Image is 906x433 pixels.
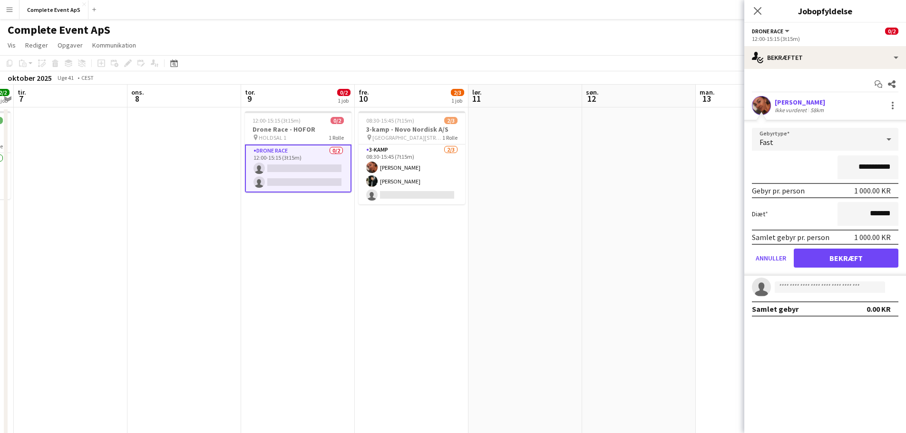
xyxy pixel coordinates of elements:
[442,134,458,141] span: 1 Rolle
[245,88,255,96] span: tor.
[752,304,799,314] div: Samlet gebyr
[92,41,136,49] span: Kommunikation
[752,186,805,195] div: Gebyr pr. person
[752,28,783,35] span: Drone Race
[8,73,52,83] div: oktober 2025
[752,35,898,42] div: 12:00-15:15 (3t15m)
[854,232,891,242] div: 1 000.00 KR
[752,249,790,268] button: Annuller
[444,117,458,124] span: 2/3
[471,93,482,104] span: 11
[21,39,52,51] a: Rediger
[245,111,351,192] app-job-card: 12:00-15:15 (3t15m)0/2Drone Race - HOFOR HOLDSAL 11 RolleDrone Race0/212:00-15:15 (3t15m)
[338,97,350,104] div: 1 job
[329,134,344,141] span: 1 Rolle
[245,125,351,134] h3: Drone Race - HOFOR
[54,39,87,51] a: Opgaver
[8,23,110,37] h1: Complete Event ApS
[331,117,344,124] span: 0/2
[854,186,891,195] div: 1 000.00 KR
[245,144,351,192] app-card-role: Drone Race0/212:00-15:15 (3t15m)
[8,41,16,49] span: Vis
[259,134,286,141] span: HOLDSAL 1
[451,89,464,96] span: 2/3
[366,117,414,124] span: 08:30-15:45 (7t15m)
[357,93,369,104] span: 10
[744,5,906,17] h3: Jobopfyldelse
[698,93,715,104] span: 13
[18,88,26,96] span: tir.
[25,41,48,49] span: Rediger
[585,93,599,104] span: 12
[775,106,809,114] div: Ikke vurderet
[372,134,442,141] span: [GEOGRAPHIC_DATA][STREET_ADDRESS][GEOGRAPHIC_DATA]
[81,74,94,81] div: CEST
[359,88,369,96] span: fre.
[4,39,19,51] a: Vis
[809,106,826,114] div: 58km
[752,210,768,218] label: Diæt
[586,88,599,96] span: søn.
[88,39,140,51] a: Kommunikation
[700,88,715,96] span: man.
[58,41,83,49] span: Opgaver
[16,93,26,104] span: 7
[253,117,301,124] span: 12:00-15:15 (3t15m)
[752,232,829,242] div: Samlet gebyr pr. person
[885,28,898,35] span: 0/2
[359,111,465,204] app-job-card: 08:30-15:45 (7t15m)2/33-kamp - Novo Nordisk A/S [GEOGRAPHIC_DATA][STREET_ADDRESS][GEOGRAPHIC_DATA...
[867,304,891,314] div: 0.00 KR
[752,28,791,35] button: Drone Race
[794,249,898,268] button: Bekræft
[19,0,88,19] button: Complete Event ApS
[744,46,906,69] div: Bekræftet
[451,97,464,104] div: 1 job
[131,88,144,96] span: ons.
[54,74,78,81] span: Uge 41
[760,137,773,147] span: Fast
[472,88,482,96] span: lør.
[244,93,255,104] span: 9
[337,89,351,96] span: 0/2
[130,93,144,104] span: 8
[775,98,826,106] div: [PERSON_NAME]
[359,144,465,204] app-card-role: 3-kamp2/308:30-15:45 (7t15m)[PERSON_NAME][PERSON_NAME]
[359,125,465,134] h3: 3-kamp - Novo Nordisk A/S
